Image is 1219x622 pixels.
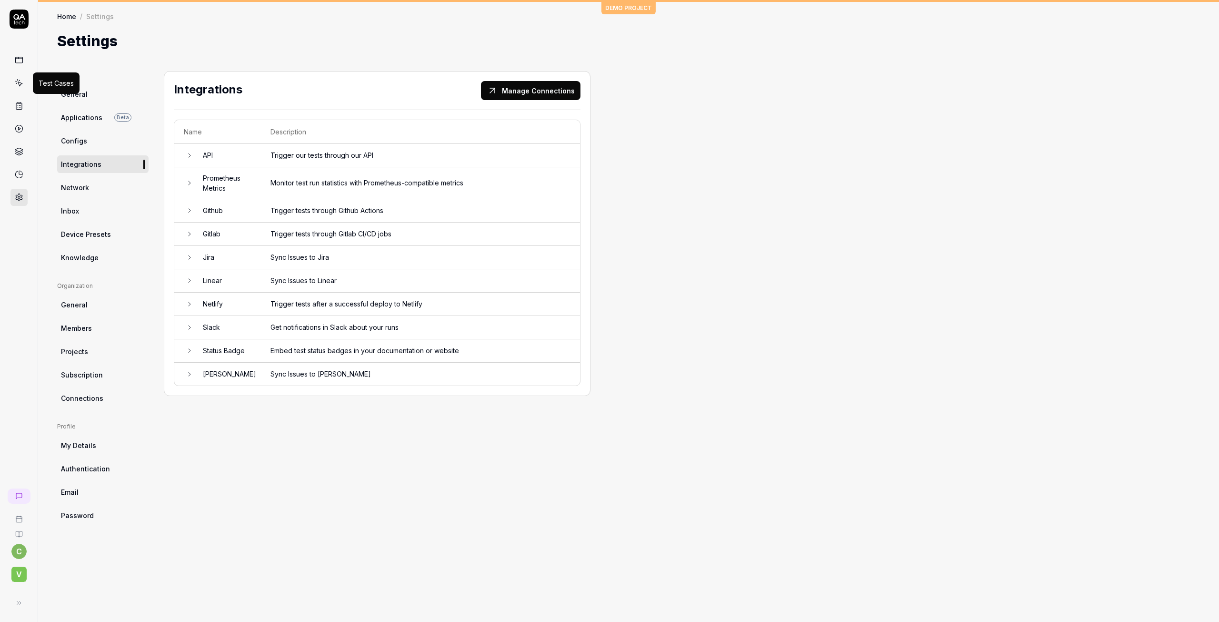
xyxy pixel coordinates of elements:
span: Members [61,323,92,333]
td: Trigger tests through Github Actions [261,199,580,223]
a: Knowledge [57,249,149,266]
span: General [61,300,88,310]
a: ApplicationsBeta [57,109,149,126]
div: Project [57,71,149,80]
div: Test Cases [39,78,74,88]
a: General [57,296,149,314]
a: Email [57,483,149,501]
td: Sync Issues to [PERSON_NAME] [261,363,580,386]
div: Organization [57,282,149,290]
td: Sync Issues to Linear [261,269,580,293]
td: Get notifications in Slack about your runs [261,316,580,339]
span: Connections [61,393,103,403]
h2: Integrations [174,81,477,100]
span: Authentication [61,464,110,474]
span: My Details [61,440,96,450]
a: Book a call with us [4,508,34,523]
td: Trigger tests after a successful deploy to Netlify [261,293,580,316]
a: Members [57,319,149,337]
span: Applications [61,112,102,122]
h1: Settings [57,31,118,52]
span: Integrations [61,159,101,169]
a: Documentation [4,523,34,538]
span: V [11,567,27,582]
td: Github [193,199,261,223]
td: Linear [193,269,261,293]
td: Trigger our tests through our API [261,144,580,167]
th: Description [261,120,580,144]
a: Network [57,179,149,196]
span: Password [61,510,94,520]
td: API [193,144,261,167]
span: Beta [114,113,131,122]
td: Monitor test run statistics with Prometheus-compatible metrics [261,167,580,199]
a: Subscription [57,366,149,384]
a: Home [57,11,76,21]
span: Device Presets [61,229,111,239]
span: Inbox [61,206,79,216]
span: Configs [61,136,87,146]
a: Authentication [57,460,149,478]
div: Settings [86,11,114,21]
td: Embed test status badges in your documentation or website [261,339,580,363]
td: Sync Issues to Jira [261,246,580,269]
a: New conversation [8,489,30,504]
td: Jira [193,246,261,269]
td: Gitlab [193,223,261,246]
span: Subscription [61,370,103,380]
div: Profile [57,422,149,431]
span: Network [61,183,89,193]
a: General [57,85,149,103]
div: / [80,11,82,21]
td: Prometheus Metrics [193,167,261,199]
button: Manage Connections [481,81,580,100]
span: Knowledge [61,253,99,263]
a: Projects [57,343,149,360]
th: Name [174,120,261,144]
a: Connections [57,389,149,407]
span: General [61,89,88,99]
button: V [4,559,34,584]
td: Status Badge [193,339,261,363]
td: Netlify [193,293,261,316]
span: Projects [61,347,88,357]
a: Device Presets [57,225,149,243]
a: Password [57,507,149,524]
td: [PERSON_NAME] [193,363,261,386]
a: Configs [57,132,149,150]
a: My Details [57,437,149,454]
span: Email [61,487,79,497]
button: c [11,544,27,559]
a: Inbox [57,202,149,220]
td: Slack [193,316,261,339]
a: Integrations [57,155,149,173]
td: Trigger tests through Gitlab CI/CD jobs [261,223,580,246]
